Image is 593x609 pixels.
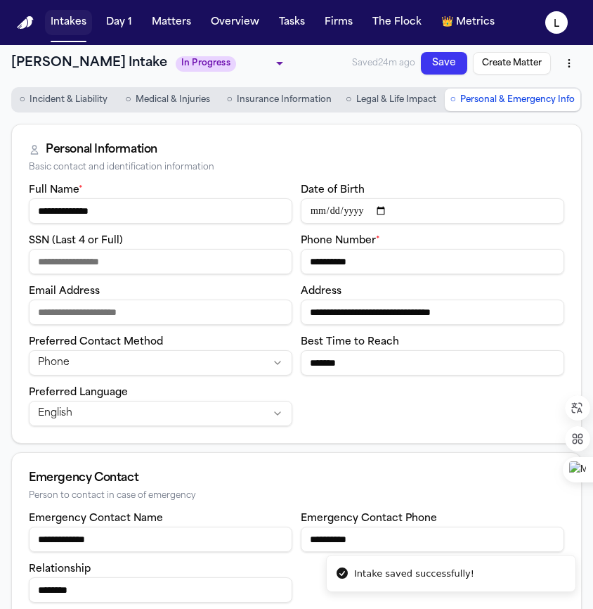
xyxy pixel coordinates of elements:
[29,162,564,173] div: Basic contact and identification information
[19,93,25,107] span: ○
[301,236,380,246] label: Phone Number
[29,527,292,552] input: Emergency contact name
[301,249,564,274] input: Phone number
[29,337,163,347] label: Preferred Contact Method
[301,185,365,195] label: Date of Birth
[136,94,210,105] span: Medical & Injuries
[367,10,427,35] button: The Flock
[301,527,564,552] input: Emergency contact phone
[13,89,114,111] button: Go to Incident & Liability
[205,10,265,35] button: Overview
[445,89,580,111] button: Go to Personal & Emergency Info
[273,10,311,35] button: Tasks
[176,56,236,72] span: In Progress
[29,513,163,524] label: Emergency Contact Name
[117,89,218,111] button: Go to Medical & Injuries
[356,94,436,105] span: Legal & Life Impact
[340,89,441,111] button: Go to Legal & Life Impact
[436,10,500,35] button: crownMetrics
[352,58,415,69] span: Saved 24m ago
[17,16,34,30] a: Home
[301,300,564,325] input: Address
[227,93,233,107] span: ○
[319,10,358,35] button: Firms
[301,337,399,347] label: Best Time to Reach
[301,286,341,297] label: Address
[556,51,582,76] button: More actions
[29,286,100,297] label: Email Address
[450,93,456,107] span: ○
[29,470,564,487] div: Emergency Contact
[29,249,292,274] input: SSN
[301,198,564,224] input: Date of birth
[146,10,197,35] button: Matters
[237,94,332,105] span: Insurance Information
[29,491,564,501] div: Person to contact in case of emergency
[176,53,288,73] div: Update intake status
[100,10,138,35] button: Day 1
[30,94,107,105] span: Incident & Liability
[29,198,292,224] input: Full name
[354,567,474,581] div: Intake saved successfully!
[301,350,564,376] input: Best time to reach
[29,564,91,575] label: Relationship
[45,10,92,35] button: Intakes
[17,16,34,30] img: Finch Logo
[125,93,131,107] span: ○
[29,387,128,398] label: Preferred Language
[29,236,123,246] label: SSN (Last 4 or Full)
[11,53,167,73] h1: [PERSON_NAME] Intake
[29,577,292,603] input: Emergency contact relationship
[29,300,292,325] input: Email address
[221,89,337,111] button: Go to Insurance Information
[473,52,551,75] button: Create Matter
[421,52,467,75] button: Save
[346,93,351,107] span: ○
[460,94,575,105] span: Personal & Emergency Info
[301,513,437,524] label: Emergency Contact Phone
[29,185,83,195] label: Full Name
[46,141,157,158] div: Personal Information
